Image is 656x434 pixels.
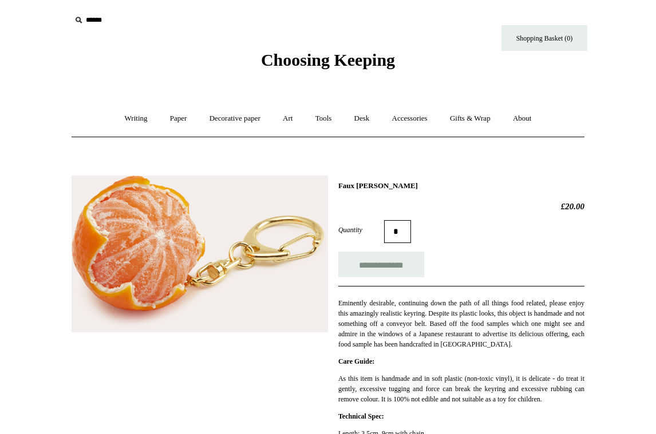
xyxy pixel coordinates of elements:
[382,103,438,134] a: Accessories
[338,298,584,349] p: Eminently desirable, continuing down the path of all things food related, please enjoy this amazi...
[261,59,395,67] a: Choosing Keeping
[344,103,380,134] a: Desk
[160,103,197,134] a: Paper
[338,357,374,365] strong: Care Guide:
[501,25,587,51] a: Shopping Basket (0)
[503,103,542,134] a: About
[338,412,384,420] strong: Technical Spec:
[114,103,158,134] a: Writing
[72,176,328,332] img: Faux Clementine Keyring
[440,103,501,134] a: Gifts & Wrap
[338,373,584,404] p: As this item is handmade and in soft plastic (non-toxic vinyl), it is delicate - do treat it gent...
[199,103,271,134] a: Decorative paper
[338,225,384,235] label: Quantity
[338,181,584,190] h1: Faux [PERSON_NAME]
[272,103,303,134] a: Art
[261,50,395,69] span: Choosing Keeping
[338,201,584,212] h2: £20.00
[305,103,342,134] a: Tools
